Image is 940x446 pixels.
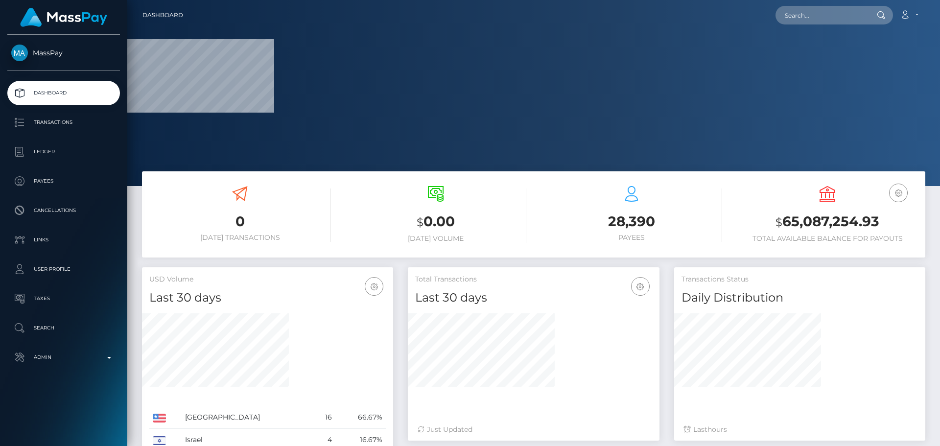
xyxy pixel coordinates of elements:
h3: 28,390 [541,212,722,231]
p: Transactions [11,115,116,130]
p: Taxes [11,291,116,306]
a: Payees [7,169,120,193]
a: Dashboard [142,5,183,25]
p: Admin [11,350,116,365]
h3: 0 [149,212,330,231]
h6: Total Available Balance for Payouts [737,235,918,243]
h4: Last 30 days [415,289,652,306]
small: $ [417,215,423,229]
h3: 0.00 [345,212,526,232]
a: Search [7,316,120,340]
a: Taxes [7,286,120,311]
a: Links [7,228,120,252]
h4: Last 30 days [149,289,386,306]
input: Search... [775,6,868,24]
h6: Payees [541,234,722,242]
td: 66.67% [335,406,386,429]
p: Links [11,233,116,247]
p: User Profile [11,262,116,277]
img: IL.png [153,436,166,445]
a: Transactions [7,110,120,135]
h3: 65,087,254.93 [737,212,918,232]
a: User Profile [7,257,120,282]
h5: Total Transactions [415,275,652,284]
p: Payees [11,174,116,188]
p: Dashboard [11,86,116,100]
td: [GEOGRAPHIC_DATA] [182,406,313,429]
a: Admin [7,345,120,370]
h5: USD Volume [149,275,386,284]
p: Search [11,321,116,335]
td: 16 [313,406,335,429]
a: Cancellations [7,198,120,223]
span: MassPay [7,48,120,57]
div: Last hours [684,424,916,435]
p: Cancellations [11,203,116,218]
img: US.png [153,414,166,423]
h5: Transactions Status [681,275,918,284]
p: Ledger [11,144,116,159]
a: Ledger [7,140,120,164]
img: MassPay [11,45,28,61]
div: Just Updated [418,424,649,435]
a: Dashboard [7,81,120,105]
h6: [DATE] Transactions [149,234,330,242]
small: $ [775,215,782,229]
img: MassPay Logo [20,8,107,27]
h4: Daily Distribution [681,289,918,306]
h6: [DATE] Volume [345,235,526,243]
